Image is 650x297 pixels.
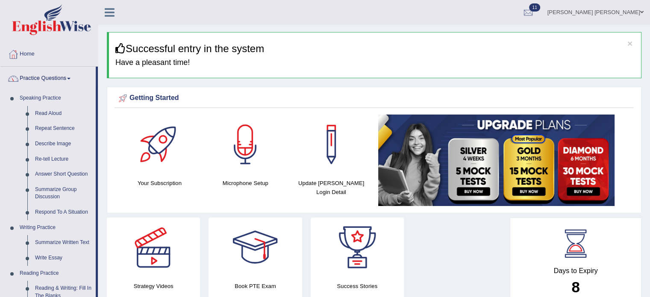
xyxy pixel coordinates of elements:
[16,266,96,281] a: Reading Practice
[31,136,96,152] a: Describe Image
[16,91,96,106] a: Speaking Practice
[31,152,96,167] a: Re-tell Lecture
[117,92,632,105] div: Getting Started
[529,3,540,12] span: 11
[107,282,200,291] h4: Strategy Videos
[31,250,96,266] a: Write Essay
[16,220,96,235] a: Writing Practice
[378,115,615,206] img: small5.jpg
[31,167,96,182] a: Answer Short Question
[311,282,404,291] h4: Success Stories
[293,179,370,197] h4: Update [PERSON_NAME] Login Detail
[31,235,96,250] a: Summarize Written Text
[121,179,198,188] h4: Your Subscription
[0,67,96,88] a: Practice Questions
[520,267,632,275] h4: Days to Expiry
[0,42,98,64] a: Home
[31,121,96,136] a: Repeat Sentence
[627,39,632,48] button: ×
[31,205,96,220] a: Respond To A Situation
[115,59,635,67] h4: Have a pleasant time!
[31,182,96,205] a: Summarize Group Discussion
[209,282,302,291] h4: Book PTE Exam
[571,279,579,295] b: 8
[207,179,284,188] h4: Microphone Setup
[115,43,635,54] h3: Successful entry in the system
[31,106,96,121] a: Read Aloud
